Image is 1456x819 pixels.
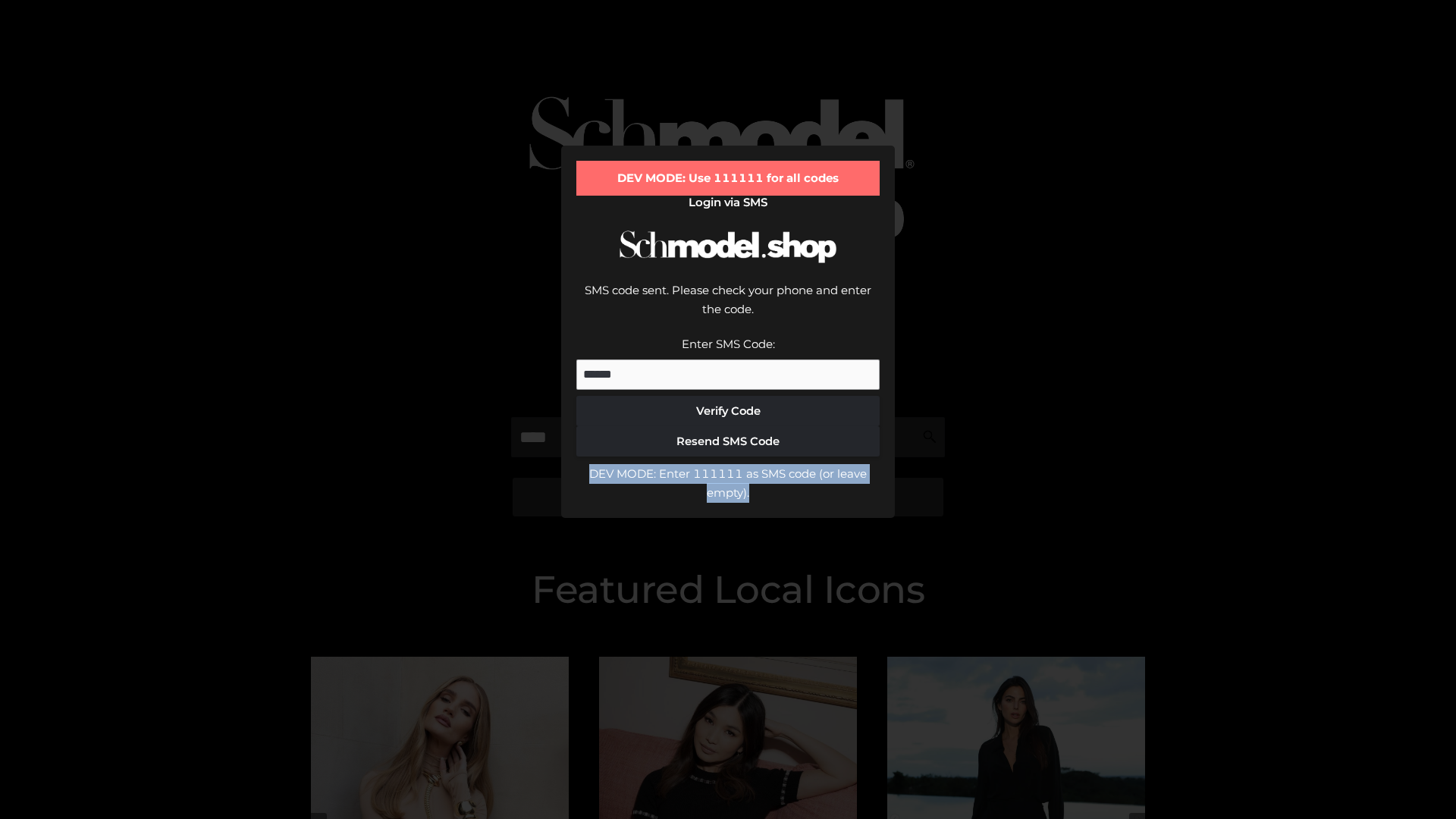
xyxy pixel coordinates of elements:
h2: Login via SMS [576,196,880,209]
img: Schmodel Logo [614,217,842,277]
div: DEV MODE: Use 111111 for all codes [576,161,880,196]
label: Enter SMS Code: [682,337,775,351]
button: Resend SMS Code [576,426,880,457]
button: Verify Code [576,396,880,426]
div: SMS code sent. Please check your phone and enter the code. [576,281,880,334]
div: DEV MODE: Enter 111111 as SMS code (or leave empty). [576,464,880,503]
